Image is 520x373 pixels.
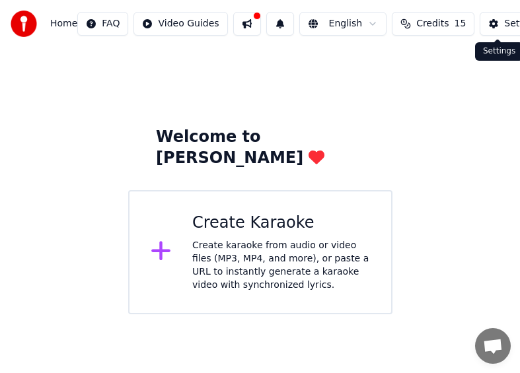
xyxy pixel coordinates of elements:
button: Credits15 [392,12,474,36]
img: youka [11,11,37,37]
div: Open chat [475,328,511,364]
div: Welcome to [PERSON_NAME] [156,127,364,169]
nav: breadcrumb [50,17,77,30]
button: FAQ [77,12,128,36]
button: Video Guides [133,12,227,36]
span: Credits [416,17,449,30]
div: Create karaoke from audio or video files (MP3, MP4, and more), or paste a URL to instantly genera... [192,239,370,292]
div: Create Karaoke [192,213,370,234]
span: 15 [455,17,466,30]
span: Home [50,17,77,30]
